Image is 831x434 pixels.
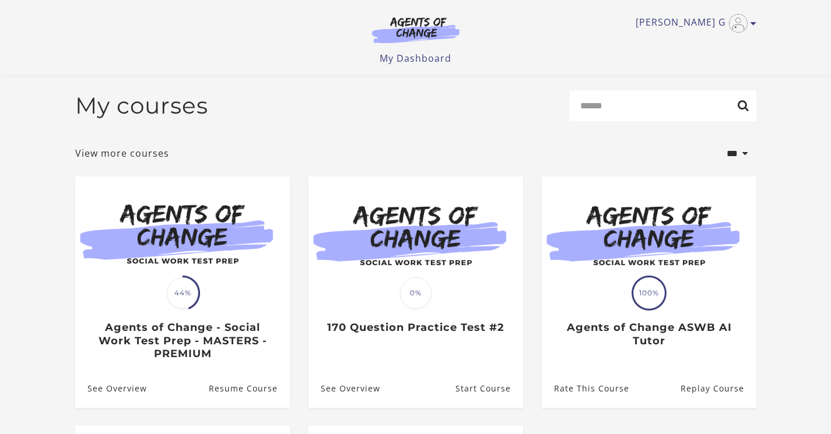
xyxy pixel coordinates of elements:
[321,321,510,334] h3: 170 Question Practice Test #2
[633,277,665,309] span: 100%
[75,92,208,119] h2: My courses
[308,369,380,407] a: 170 Question Practice Test #2: See Overview
[75,146,169,160] a: View more courses
[542,369,629,407] a: Agents of Change ASWB AI Tutor: Rate This Course
[208,369,289,407] a: Agents of Change - Social Work Test Prep - MASTERS - PREMIUM: Resume Course
[167,277,198,309] span: 44%
[75,369,147,407] a: Agents of Change - Social Work Test Prep - MASTERS - PREMIUM: See Overview
[87,321,277,361] h3: Agents of Change - Social Work Test Prep - MASTERS - PREMIUM
[360,16,472,43] img: Agents of Change Logo
[380,52,451,65] a: My Dashboard
[455,369,523,407] a: 170 Question Practice Test #2: Resume Course
[680,369,756,407] a: Agents of Change ASWB AI Tutor: Resume Course
[636,14,751,33] a: Toggle menu
[400,277,432,309] span: 0%
[554,321,744,347] h3: Agents of Change ASWB AI Tutor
